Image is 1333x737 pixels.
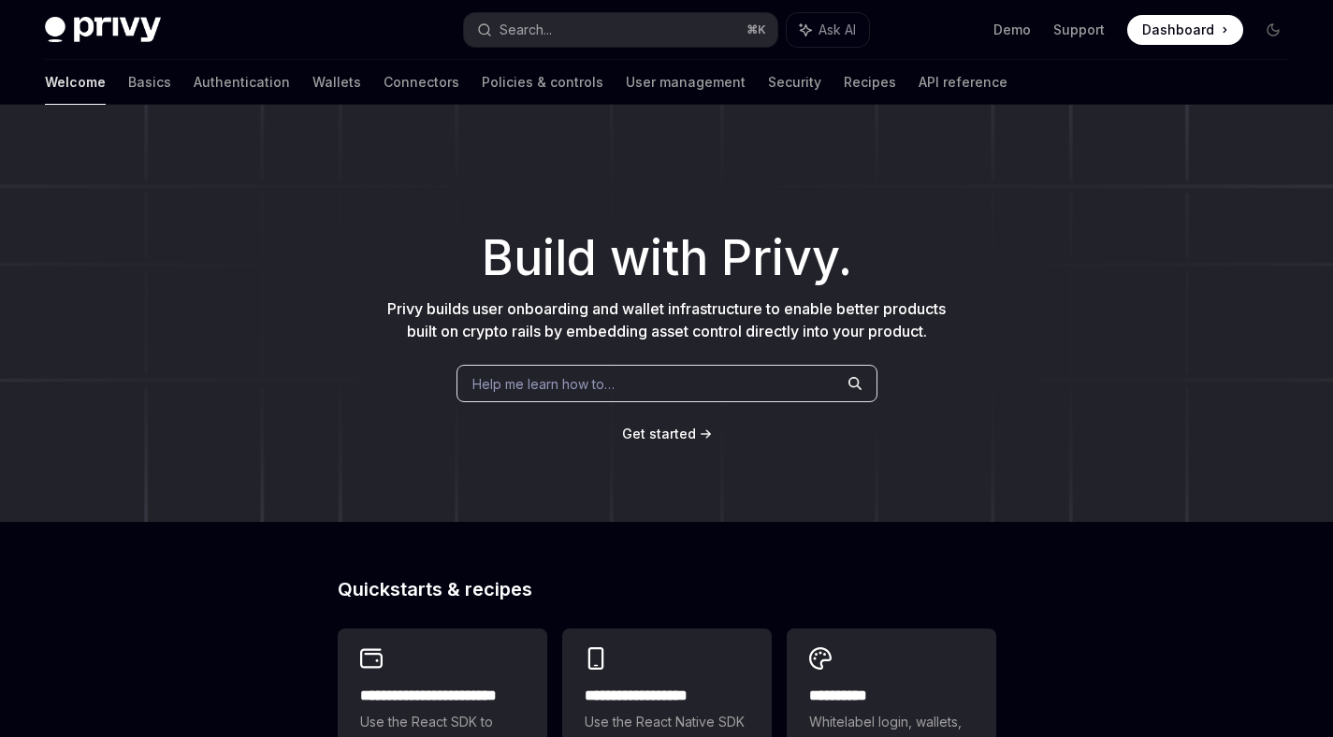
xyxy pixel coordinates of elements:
[1053,21,1105,39] a: Support
[384,60,459,105] a: Connectors
[500,19,552,41] div: Search...
[482,241,852,275] span: Build with Privy.
[482,60,603,105] a: Policies & controls
[746,22,766,37] span: ⌘ K
[626,60,746,105] a: User management
[819,21,856,39] span: Ask AI
[45,17,161,43] img: dark logo
[387,299,946,340] span: Privy builds user onboarding and wallet infrastructure to enable better products built on crypto ...
[1127,15,1243,45] a: Dashboard
[1142,21,1214,39] span: Dashboard
[194,60,290,105] a: Authentication
[768,60,821,105] a: Security
[993,21,1031,39] a: Demo
[622,425,696,443] a: Get started
[128,60,171,105] a: Basics
[45,60,106,105] a: Welcome
[472,374,615,394] span: Help me learn how to…
[844,60,896,105] a: Recipes
[464,13,776,47] button: Search...⌘K
[919,60,1007,105] a: API reference
[338,580,532,599] span: Quickstarts & recipes
[787,13,869,47] button: Ask AI
[622,426,696,441] span: Get started
[1258,15,1288,45] button: Toggle dark mode
[312,60,361,105] a: Wallets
